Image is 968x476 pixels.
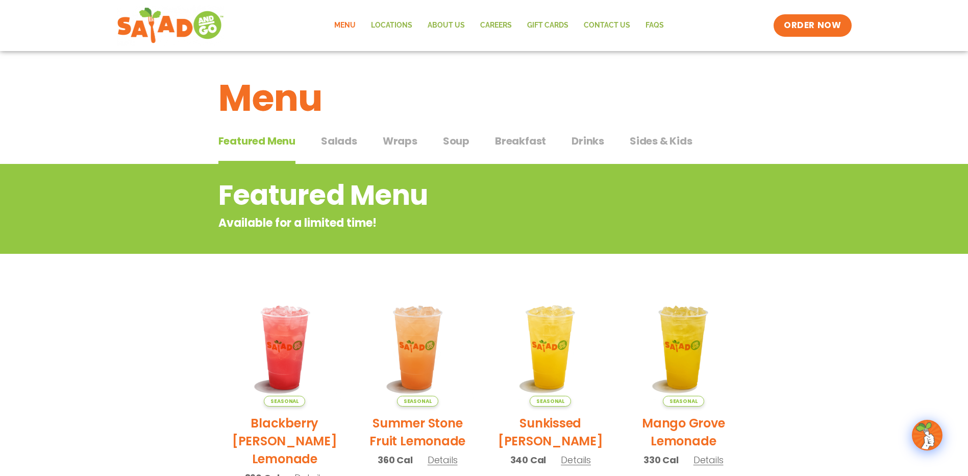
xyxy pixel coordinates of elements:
[643,453,679,467] span: 330 Cal
[561,454,591,466] span: Details
[264,396,305,407] span: Seasonal
[625,289,742,407] img: Product photo for Mango Grove Lemonade
[473,14,519,37] a: Careers
[359,289,477,407] img: Product photo for Summer Stone Fruit Lemonade
[784,19,841,32] span: ORDER NOW
[117,5,225,46] img: new-SAG-logo-768×292
[226,414,344,468] h2: Blackberry [PERSON_NAME] Lemonade
[572,133,604,149] span: Drinks
[495,133,546,149] span: Breakfast
[327,14,672,37] nav: Menu
[443,133,469,149] span: Soup
[663,396,704,407] span: Seasonal
[226,289,344,407] img: Product photo for Blackberry Bramble Lemonade
[774,14,851,37] a: ORDER NOW
[519,14,576,37] a: GIFT CARDS
[630,133,692,149] span: Sides & Kids
[321,133,357,149] span: Salads
[218,215,668,231] p: Available for a limited time!
[913,421,941,449] img: wpChatIcon
[492,414,610,450] h2: Sunkissed [PERSON_NAME]
[397,396,438,407] span: Seasonal
[530,396,571,407] span: Seasonal
[420,14,473,37] a: About Us
[363,14,420,37] a: Locations
[492,289,610,407] img: Product photo for Sunkissed Yuzu Lemonade
[428,454,458,466] span: Details
[218,133,295,149] span: Featured Menu
[693,454,724,466] span: Details
[218,130,750,164] div: Tabbed content
[359,414,477,450] h2: Summer Stone Fruit Lemonade
[327,14,363,37] a: Menu
[218,175,668,216] h2: Featured Menu
[576,14,638,37] a: Contact Us
[625,414,742,450] h2: Mango Grove Lemonade
[378,453,413,467] span: 360 Cal
[638,14,672,37] a: FAQs
[510,453,547,467] span: 340 Cal
[218,70,750,126] h1: Menu
[383,133,417,149] span: Wraps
